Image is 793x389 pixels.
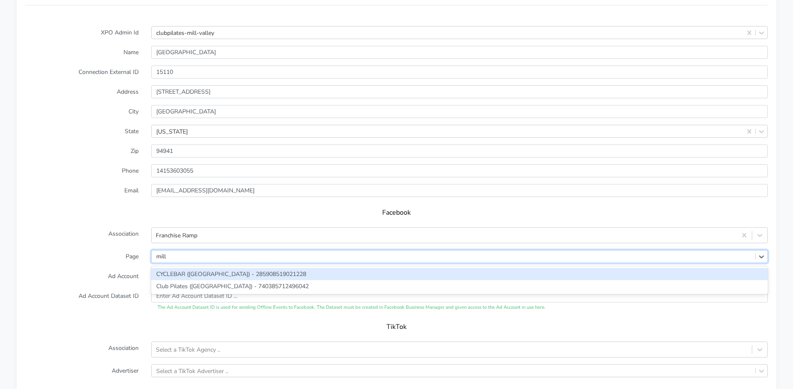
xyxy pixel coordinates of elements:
label: Zip [19,145,145,158]
div: Club Pilates ([GEOGRAPHIC_DATA]) - 740385712496042 [151,280,768,292]
label: Phone [19,164,145,177]
div: Franchise Ramp [156,231,197,240]
input: Enter phone ... [151,164,768,177]
label: City [19,105,145,118]
label: XPO Admin Id [19,26,145,39]
label: Association [19,227,145,243]
input: Enter Name ... [151,46,768,59]
input: Enter Address .. [151,85,768,98]
div: The Ad Account Dataset ID is used for sending Offline Events to Facebook. The Dataset must be cre... [151,304,768,311]
div: [US_STATE] [156,127,188,136]
label: Address [19,85,145,98]
div: Select a TikTok Agency .. [156,345,220,354]
label: Page [19,250,145,263]
input: Enter the City .. [151,105,768,118]
input: Enter Email ... [151,184,768,197]
label: Ad Account [19,270,145,283]
input: Enter Zip .. [151,145,768,158]
div: CYCLEBAR ([GEOGRAPHIC_DATA]) - 285908519021228 [151,268,768,280]
div: clubpilates-mill-valley [156,28,214,37]
label: Advertiser [19,364,145,377]
input: Enter Ad Account Dataset ID ... [151,289,768,302]
label: Association [19,342,145,357]
label: Ad Account Dataset ID [19,289,145,311]
label: Connection External ID [19,66,145,79]
div: Select a TikTok Advertiser .. [156,366,228,375]
label: Name [19,46,145,59]
h5: Facebook [34,209,759,217]
h5: TikTok [34,323,759,331]
label: State [19,125,145,138]
input: Enter the external ID .. [151,66,768,79]
label: Email [19,184,145,197]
